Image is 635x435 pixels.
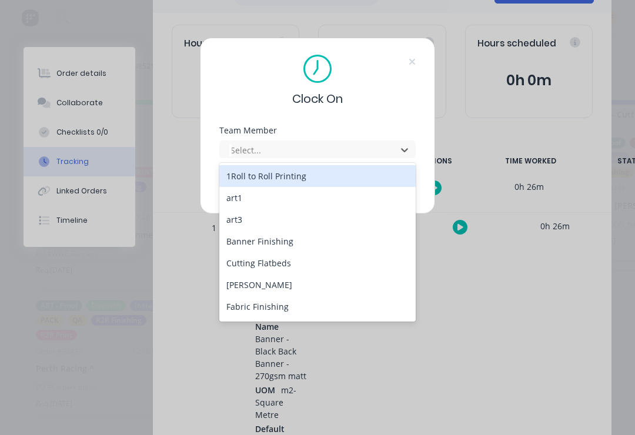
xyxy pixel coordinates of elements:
div: Team Member [219,126,416,135]
span: Clock On [292,90,343,108]
div: Fabrication [219,317,416,339]
div: 1Roll to Roll Printing [219,165,416,187]
div: art1 [219,187,416,209]
div: art3 [219,209,416,230]
div: Banner Finishing [219,230,416,252]
div: Fabric Finishing [219,296,416,317]
div: [PERSON_NAME] [219,274,416,296]
div: Cutting Flatbeds [219,252,416,274]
